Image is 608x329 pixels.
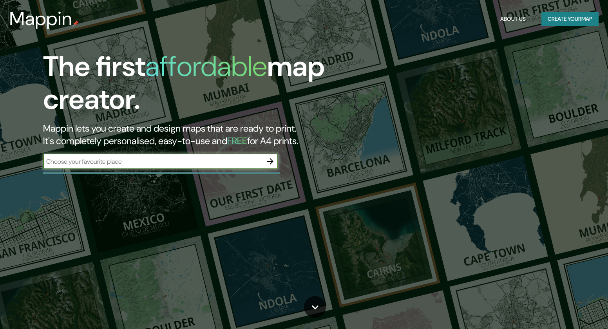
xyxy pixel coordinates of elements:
[541,12,599,26] button: Create yourmap
[145,48,267,85] h1: affordable
[43,157,262,166] input: Choose your favourite place
[9,8,72,30] h3: Mappin
[227,135,247,147] h5: FREE
[43,50,347,122] h1: The first map creator.
[43,122,347,147] h2: Mappin lets you create and design maps that are ready to print. It's completely personalised, eas...
[497,12,529,26] button: About Us
[72,20,79,27] img: mappin-pin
